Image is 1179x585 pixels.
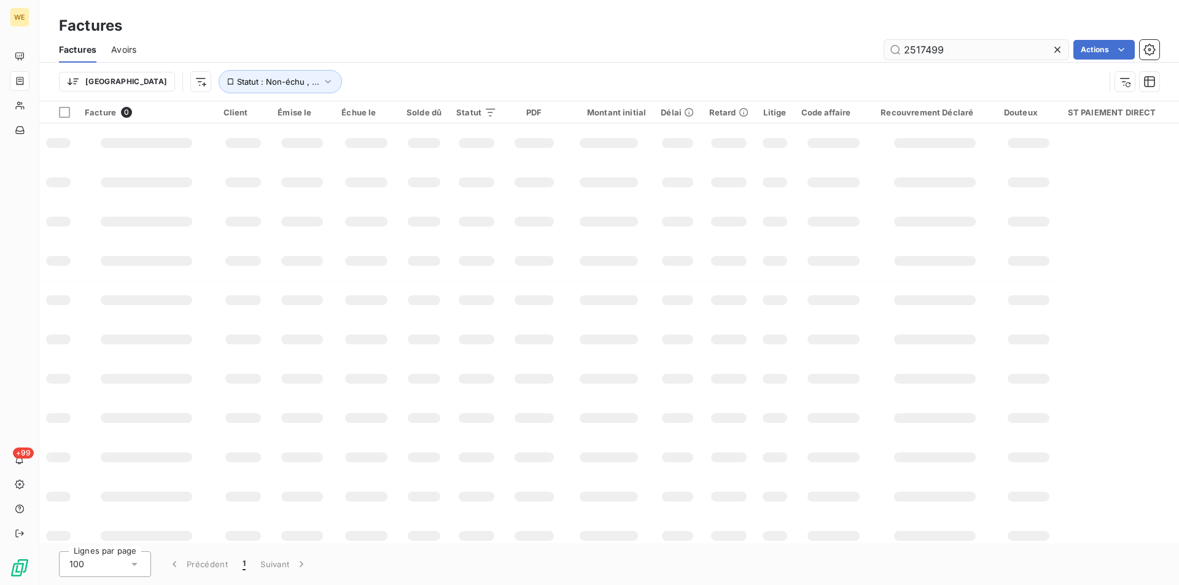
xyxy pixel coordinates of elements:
img: Logo LeanPay [10,558,29,578]
div: Émise le [278,107,327,117]
div: PDF [512,107,557,117]
div: Solde dû [406,107,442,117]
div: Code affaire [801,107,866,117]
div: Recouvrement Déclaré [881,107,989,117]
div: Échue le [341,107,391,117]
div: Litige [763,107,786,117]
span: Statut : Non-échu , ... [237,77,319,87]
button: Statut : Non-échu , ... [219,70,342,93]
div: Montant initial [572,107,646,117]
h3: Factures [59,15,122,37]
span: 100 [69,558,84,570]
button: [GEOGRAPHIC_DATA] [59,72,175,91]
button: Actions [1073,40,1135,60]
input: Rechercher [884,40,1068,60]
button: Suivant [253,551,315,577]
div: Délai [661,107,694,117]
span: Factures [59,44,96,56]
span: 1 [243,558,246,570]
div: Statut [456,107,497,117]
div: Retard [709,107,749,117]
div: Douteux [1004,107,1053,117]
button: Précédent [161,551,235,577]
div: Client [224,107,263,117]
iframe: Intercom live chat [1137,543,1167,573]
div: ST PAIEMENT DIRECT [1068,107,1172,117]
button: 1 [235,551,253,577]
span: 0 [121,107,132,118]
div: WE [10,7,29,27]
span: +99 [13,447,34,459]
span: Avoirs [111,44,136,56]
span: Facture [85,107,116,117]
